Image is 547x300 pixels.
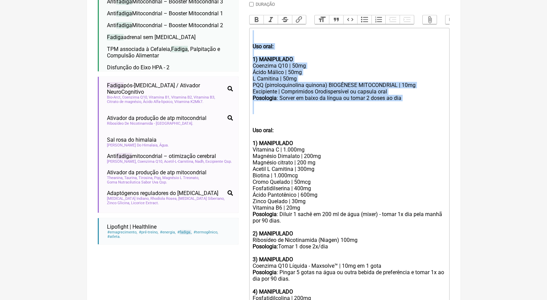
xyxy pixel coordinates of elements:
[107,159,136,164] span: [PERSON_NAME]
[253,172,445,179] div: Biotina | 1.000mcg
[253,95,277,101] strong: Posologia
[162,176,199,180] span: Magnésio L Treonato
[171,95,193,100] span: Vitamina B2
[253,211,445,256] div: : Diluir 1 sachê em 200 ml de água (mixer) - tomar 1x dia pela manhã por 90 dias. Ribosídeo de Ni...
[107,196,149,201] span: [MEDICAL_DATA] Indiano
[445,15,460,24] button: Undo
[143,100,173,104] span: Ácido Alfa-lipoico
[253,140,293,146] strong: 1) MANIPULADO
[423,15,437,24] button: Attach Files
[174,100,203,104] span: Vitamina K2Mk7
[253,69,445,75] div: Ácido Málico | 50mg
[253,198,445,205] div: Zinco Quelado | 30mg
[385,15,400,24] button: Decrease Level
[154,176,161,180] span: Pqq
[107,180,167,184] span: Goma Nutracêutica Sabor Uva Qsp
[400,15,414,24] button: Increase Level
[253,75,445,82] div: L Carnitina | 50mg
[315,15,329,24] button: Heading
[107,22,223,29] span: Anti Mitocondrial – Booster Mitocondrial 2
[253,230,293,237] strong: 2) MANIPULADO
[107,224,157,230] span: Lipofight | Healthline
[107,137,157,143] span: Sal rosa do himalaia
[107,190,218,196] span: Adaptógenos reguladores do [MEDICAL_DATA]
[171,46,188,52] span: Fadiga
[164,159,194,164] span: Acetil-L-Carnitina
[107,230,138,234] span: emagrecimento
[253,63,445,69] div: Coenzima Q10 | 50mg
[139,230,159,234] span: pré-treino
[131,201,159,205] span: Licorice Extract
[250,15,264,24] button: Bold
[292,15,306,24] button: Link
[253,127,274,134] strong: Uso oral:
[253,82,445,95] div: PQQ (pirroloquinolina quinona) BIOGÊNESE MITOCONDRIAL | 10mg Excipiente | Comprimidos Orodispersí...
[116,153,132,159] span: fadiga
[178,196,224,201] span: [MEDICAL_DATA] Siberiano
[253,256,293,263] strong: 3) MANIPULADO
[329,15,343,24] button: Quote
[150,196,177,201] span: Rhodiola Rosea
[357,15,371,24] button: Bullets
[256,2,275,7] label: Duração
[107,82,124,89] span: Fadiga
[107,176,123,180] span: Theanina
[107,34,196,40] span: adrenal sem [MEDICAL_DATA]
[107,121,193,126] span: Ribosídeo De Nicotinamida - [GEOGRAPHIC_DATA]
[253,43,274,50] strong: Uso oral:
[107,169,206,176] span: Ativador da produção de atp mitocondrial
[107,153,216,159] span: Anti mitocondrial – otimização cerebral
[149,95,170,100] span: Vitamina B1
[253,288,293,295] strong: 4) MANIPULADO
[122,95,148,100] span: Coenzima Q10
[253,95,445,127] div: : Sorver em baixo da língua ou tomar 2 doses ao dia
[139,176,153,180] span: Tirosina
[253,205,445,211] div: Vitamina B6 | 20mg
[116,22,132,29] span: fadiga
[253,243,278,250] strong: Posologia:
[107,82,225,95] span: pós-[MEDICAL_DATA] / Ativador NeuroCognitivo
[107,95,121,100] span: Bio-Arct
[253,211,277,217] strong: Posologia
[124,176,138,180] span: Taurina
[371,15,386,24] button: Numbers
[107,34,124,40] span: Fadiga
[253,166,445,172] div: Acetil L Carnitina | 300mg
[159,143,169,147] span: Água
[138,159,163,164] span: Coenzima Q10
[160,230,176,234] span: energia
[278,15,292,24] button: Strikethrough
[107,100,142,104] span: Citrato de magnésio
[343,15,358,24] button: Code
[107,64,169,71] span: Disfunção do Eixo HPA - 2
[107,143,158,147] span: [PERSON_NAME] Do Himalaia
[195,159,204,164] span: Nadh
[193,230,218,234] span: termogênico
[107,201,130,205] span: Zinco Glicina
[253,153,445,166] div: Magnésio Dimalato | 200mg Magnésio citrato | 200 mg
[205,159,232,164] span: Excipiente Qsp
[253,56,293,63] strong: 1) MANIPULADO
[107,46,220,59] span: TPM associada à Cefaleia, , Palpitação e Compulsão Alimentar
[253,192,445,198] div: Ácido Pantotênico | 600mg
[253,269,445,288] div: : Pingar 5 gotas na água ou outra bebida de preferência e tomar 1x ao dia por 90 dias.
[263,15,278,24] button: Italic
[253,263,445,269] div: Coenzima Q10 Líquida - Maxsolve™ | 10mg em 1 gota
[253,146,445,153] div: Vitamina C | 1.000mg
[107,115,206,121] span: Ativador da produção de atp mitocondrial
[107,234,121,239] span: atleta
[253,185,445,192] div: Fosfatidilserina | 400mg
[180,230,191,234] span: fadiga
[253,269,277,276] strong: Posologia
[107,10,223,17] span: Anti Mitocondrial – Booster Mitocondrial 1
[253,179,445,185] div: Cromo Quelado | 50mcg
[194,95,215,100] span: Vitamina B3
[116,10,132,17] span: fadiga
